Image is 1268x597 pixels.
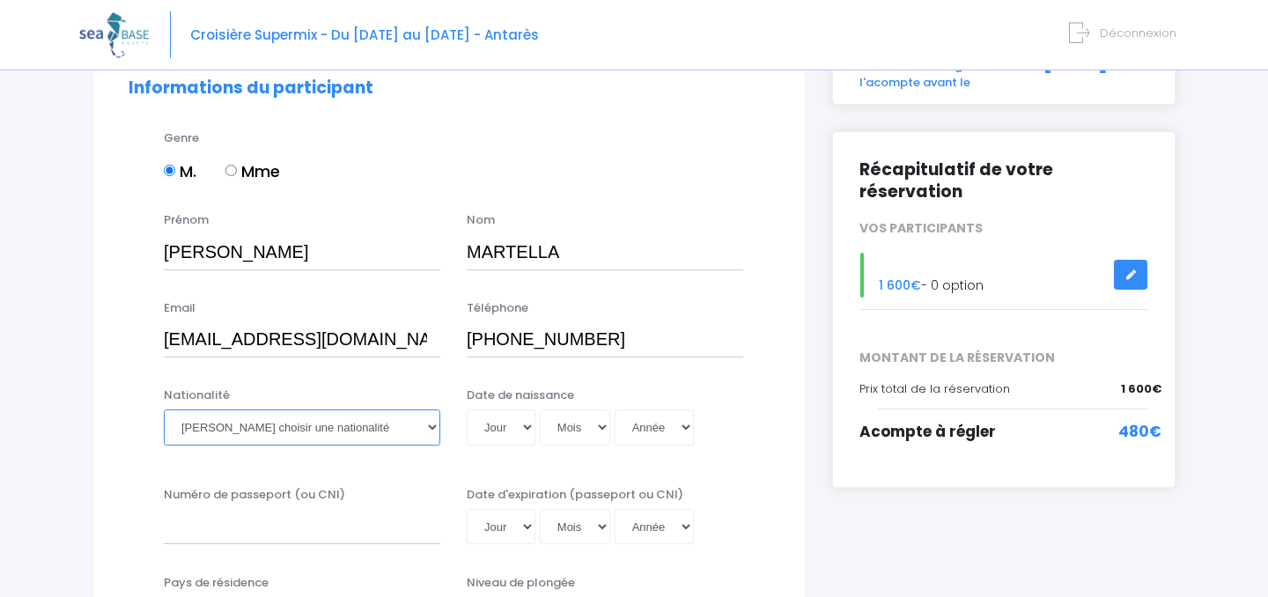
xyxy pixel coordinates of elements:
span: 1 600€ [1121,380,1161,398]
span: 480€ [1118,421,1161,444]
span: Acompte à régler [859,421,996,442]
h2: Récapitulatif de votre réservation [859,158,1148,203]
label: Téléphone [467,299,528,317]
label: Nom [467,211,495,229]
label: M. [164,159,196,183]
div: - 0 option [846,253,1161,298]
span: Déconnexion [1100,25,1176,41]
label: Niveau de plongée [467,574,575,592]
span: Prix total de la réservation [859,380,1010,397]
label: Date de naissance [467,387,574,404]
h2: Informations du participant [129,78,770,99]
input: Mme [225,165,237,176]
input: M. [164,165,175,176]
span: MONTANT DE LA RÉSERVATION [846,349,1161,367]
div: VOS PARTICIPANTS [846,219,1161,238]
span: Croisière Supermix - Du [DATE] au [DATE] - Antarès [190,26,539,44]
label: Email [164,299,195,317]
label: Numéro de passeport (ou CNI) [164,486,345,504]
label: Date d'expiration (passeport ou CNI) [467,486,683,504]
label: Pays de résidence [164,574,269,592]
label: Prénom [164,211,209,229]
label: Genre [164,129,199,147]
label: Nationalité [164,387,230,404]
label: Mme [225,159,280,183]
span: 1 600€ [879,276,921,294]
